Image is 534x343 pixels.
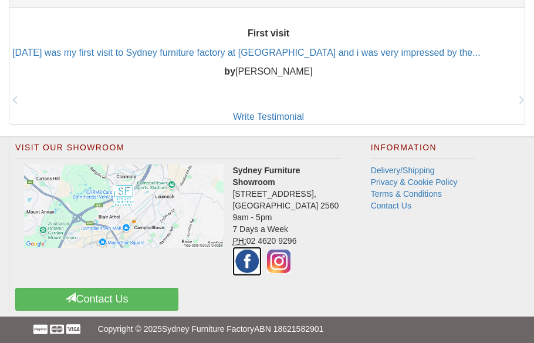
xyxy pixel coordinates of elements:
b: First visit [248,28,289,38]
a: Privacy & Cookie Policy [371,177,458,187]
b: by [224,66,235,76]
h2: Information [371,143,475,159]
img: Instagram [264,247,293,276]
img: Facebook [232,247,262,276]
a: [DATE] was my first visit to Sydney furniture factory at [GEOGRAPHIC_DATA] and i was very impress... [12,47,481,57]
a: Contact Us [371,201,411,210]
a: Contact Us [15,288,178,311]
p: [PERSON_NAME] [12,65,525,79]
a: Terms & Conditions [371,189,442,199]
strong: Sydney Furniture Showroom [232,166,300,187]
a: Write Testimonial [233,112,304,122]
p: Copyright © 2025 ABN 18621582901 [98,317,437,341]
a: Delivery/Shipping [371,166,435,175]
h2: Visit Our Showroom [15,143,342,159]
img: Click to activate map [24,164,224,248]
a: Sydney Furniture Factory [162,324,254,334]
abbr: Phone [232,236,246,246]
